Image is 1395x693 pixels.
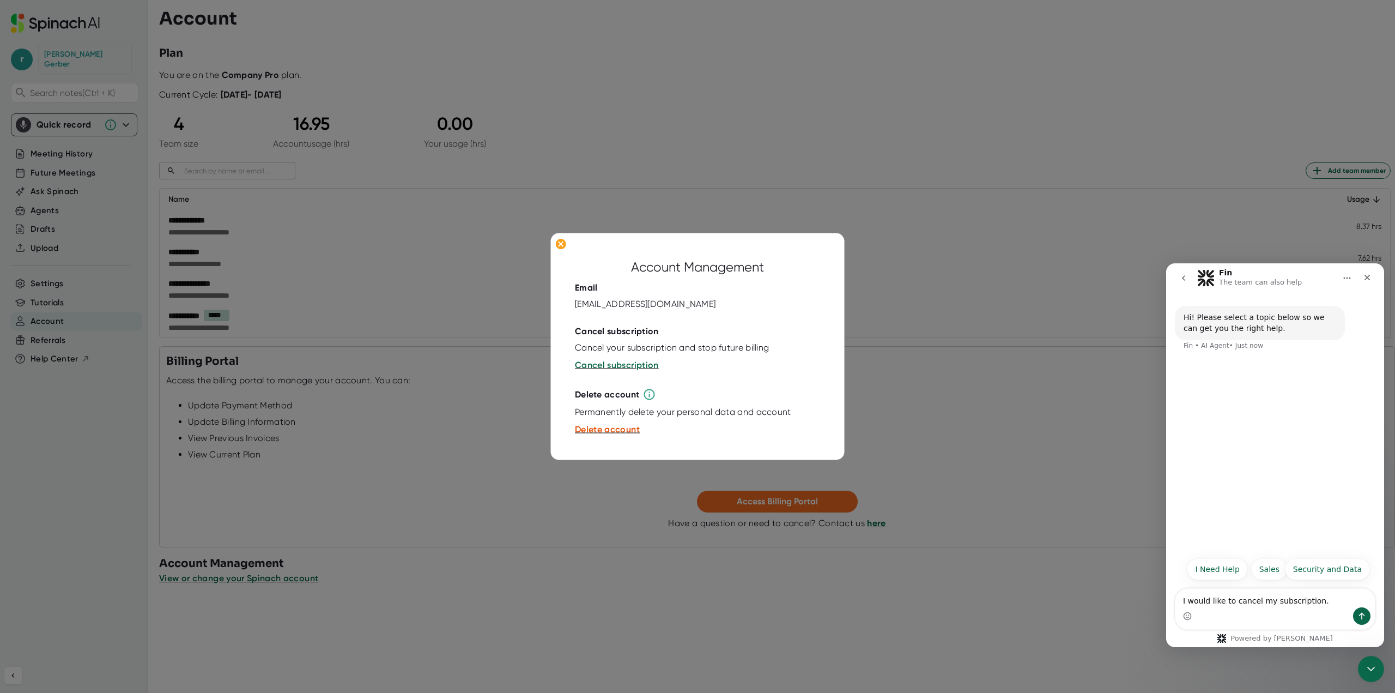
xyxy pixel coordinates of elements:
span: Delete account [575,424,640,435]
button: Cancel subscription [575,359,659,372]
div: Cancel your subscription and stop future billing [575,342,769,353]
iframe: Intercom live chat [1358,656,1384,682]
div: [EMAIL_ADDRESS][DOMAIN_NAME] [575,299,715,310]
iframe: Intercom live chat [1166,263,1384,647]
div: Permanently delete your personal data and account [575,407,791,418]
div: Account Management [631,257,764,277]
div: Email [575,282,598,293]
button: Delete account [575,423,640,436]
div: Delete account [575,389,639,400]
div: Cancel subscription [575,326,659,337]
span: Cancel subscription [575,360,659,370]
